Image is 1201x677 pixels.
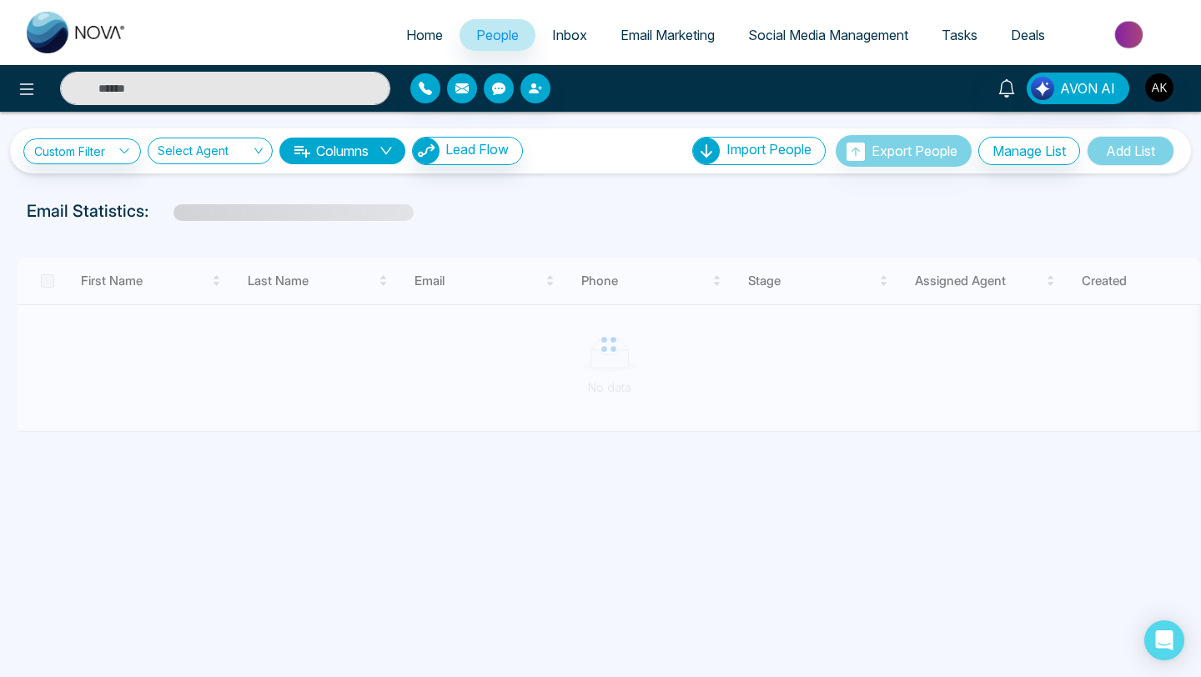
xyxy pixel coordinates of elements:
span: Social Media Management [748,27,908,43]
a: Inbox [535,19,604,51]
img: Market-place.gif [1070,16,1191,53]
a: Tasks [925,19,994,51]
span: Import People [726,141,812,158]
img: Lead Flow [1031,77,1054,100]
button: Manage List [978,137,1080,165]
img: Lead Flow [413,138,440,164]
span: Tasks [942,27,977,43]
span: Home [406,27,443,43]
a: Custom Filter [23,138,141,164]
a: Email Marketing [604,19,731,51]
a: Lead FlowLead Flow [405,137,523,165]
img: User Avatar [1145,73,1173,102]
span: Email Marketing [621,27,715,43]
span: down [379,144,393,158]
a: People [460,19,535,51]
a: Home [389,19,460,51]
img: Nova CRM Logo [27,12,127,53]
span: Export People [872,143,957,159]
button: Lead Flow [412,137,523,165]
span: Inbox [552,27,587,43]
button: Columnsdown [279,138,405,164]
span: AVON AI [1060,78,1115,98]
button: Export People [836,135,972,167]
span: Deals [1011,27,1045,43]
p: Email Statistics: [27,198,148,223]
div: Open Intercom Messenger [1144,620,1184,660]
a: Social Media Management [731,19,925,51]
span: People [476,27,519,43]
a: Deals [994,19,1062,51]
button: AVON AI [1027,73,1129,104]
span: Lead Flow [445,141,509,158]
